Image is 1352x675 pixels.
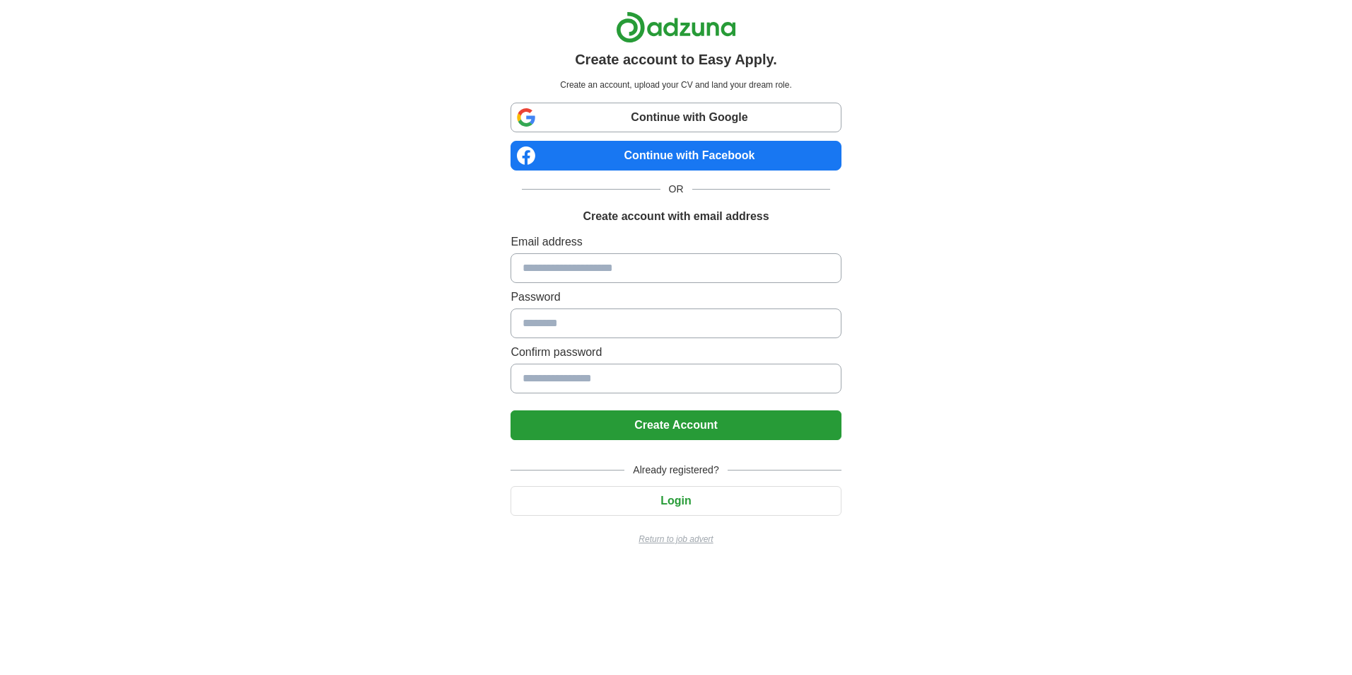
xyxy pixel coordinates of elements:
[511,495,841,507] a: Login
[511,141,841,171] a: Continue with Facebook
[511,289,841,306] label: Password
[583,208,769,225] h1: Create account with email address
[511,533,841,546] a: Return to job advert
[511,486,841,516] button: Login
[511,233,841,250] label: Email address
[511,344,841,361] label: Confirm password
[616,11,736,43] img: Adzuna logo
[660,182,692,197] span: OR
[513,79,838,91] p: Create an account, upload your CV and land your dream role.
[624,463,727,478] span: Already registered?
[511,103,841,132] a: Continue with Google
[511,410,841,440] button: Create Account
[575,49,777,70] h1: Create account to Easy Apply.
